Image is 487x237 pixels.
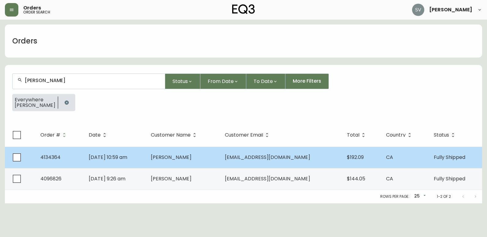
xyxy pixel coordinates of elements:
span: Status [434,133,449,137]
span: 4134364 [40,154,61,161]
img: 0ef69294c49e88f033bcbeb13310b844 [412,4,424,16]
span: Customer Name [151,132,199,138]
span: Date [89,132,109,138]
h1: Orders [12,36,37,46]
span: CA [386,175,393,182]
span: $192.09 [347,154,364,161]
span: Country [386,132,414,138]
span: Total [347,133,359,137]
span: Total [347,132,367,138]
span: Country [386,133,406,137]
p: Rows per page: [380,194,409,199]
span: From Date [208,77,234,85]
h5: order search [23,10,50,14]
input: Search [25,77,160,83]
span: [DATE] 9:26 am [89,175,125,182]
span: [EMAIL_ADDRESS][DOMAIN_NAME] [225,175,310,182]
span: Customer Email [225,133,263,137]
span: Status [173,77,188,85]
span: Customer Email [225,132,271,138]
button: More Filters [285,73,329,89]
img: logo [232,4,255,14]
span: 4096826 [40,175,61,182]
span: Everywhere [15,97,55,103]
span: $144.05 [347,175,365,182]
span: Customer Name [151,133,191,137]
button: To Date [246,73,285,89]
span: Status [434,132,457,138]
span: [PERSON_NAME] [429,7,472,12]
span: Order # [40,132,68,138]
button: Status [165,73,200,89]
div: 25 [412,191,427,201]
span: Orders [23,6,41,10]
span: [EMAIL_ADDRESS][DOMAIN_NAME] [225,154,310,161]
span: [PERSON_NAME] [15,103,55,108]
span: Date [89,133,101,137]
span: CA [386,154,393,161]
p: 1-2 of 2 [437,194,451,199]
button: From Date [200,73,246,89]
span: To Date [254,77,273,85]
span: [PERSON_NAME] [151,154,191,161]
span: Fully Shipped [434,175,465,182]
span: Order # [40,133,60,137]
span: More Filters [293,78,321,85]
span: [PERSON_NAME] [151,175,191,182]
span: Fully Shipped [434,154,465,161]
span: [DATE] 10:59 am [89,154,127,161]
